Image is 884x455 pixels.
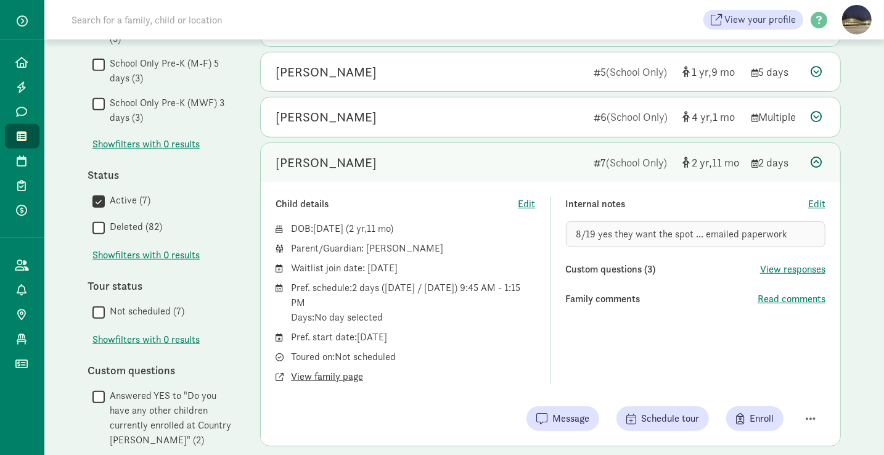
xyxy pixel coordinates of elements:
div: Status [88,166,235,183]
label: Active (7) [105,193,150,208]
div: Waitlist join date: [DATE] [291,261,536,276]
span: 8/19 yes they want the spot ... emailed paperwork [576,227,788,240]
span: Show filters with 0 results [92,332,200,347]
div: Pref. start date: [DATE] [291,330,536,345]
div: Parent/Guardian: [PERSON_NAME] [291,241,536,256]
div: DOB: ( ) [291,221,536,236]
div: [object Object] [682,154,742,171]
div: Sterling Esquivel [276,107,377,127]
span: (School Only) [607,110,668,124]
div: 7 [594,154,673,171]
button: Edit [808,197,825,211]
div: 5 days [751,64,801,80]
span: 9 [711,65,735,79]
span: 11 [712,155,739,170]
div: Child details [276,197,518,211]
button: View responses [760,262,825,277]
span: Message [552,411,589,426]
div: Multiple [751,109,801,125]
button: Showfilters with 0 results [92,248,200,263]
div: 5 [594,64,673,80]
div: 6 [594,109,673,125]
span: Enroll [750,411,774,426]
div: Internal notes [566,197,809,211]
iframe: Chat Widget [822,396,884,455]
div: 2 days [751,154,801,171]
button: Enroll [726,406,784,431]
span: Show filters with 0 results [92,248,200,263]
button: View family page [291,369,363,384]
button: Read comments [758,292,825,306]
span: View your profile [724,12,796,27]
div: [object Object] [682,64,742,80]
span: Schedule tour [641,411,699,426]
label: Deleted (82) [105,219,162,234]
span: 1 [713,110,735,124]
span: [DATE] [313,222,343,235]
a: View your profile [703,10,803,30]
span: (School Only) [606,155,667,170]
div: [object Object] [682,109,742,125]
div: Tour status [88,277,235,294]
label: Answered YES to "Do you have any other children currently enrolled at Country [PERSON_NAME]" (2) [105,388,235,448]
button: Schedule tour [616,406,709,431]
div: Toured on: Not scheduled [291,350,536,364]
span: Show filters with 0 results [92,137,200,152]
span: 2 [349,222,367,235]
div: Custom questions (3) [566,262,761,277]
button: Message [526,406,599,431]
div: Pref. schedule: 2 days ([DATE] / [DATE]) 9:45 AM - 1:15 PM Days: No day selected [291,281,536,325]
button: Showfilters with 0 results [92,332,200,347]
span: 4 [692,110,713,124]
span: (School Only) [606,65,667,79]
label: School Only Pre-K (MWF) 3 days (3) [105,96,235,125]
div: Aaliyah Ermels [276,153,377,173]
div: Arush Singh [276,62,377,82]
div: Family comments [566,292,758,306]
button: Showfilters with 0 results [92,137,200,152]
span: 11 [367,222,390,235]
label: School Only Pre-K (M-F) 5 days (3) [105,56,235,86]
button: Edit [518,197,536,211]
span: 2 [692,155,712,170]
label: Not scheduled (7) [105,304,184,319]
input: Search for a family, child or location [64,7,410,32]
span: 1 [692,65,711,79]
div: Custom questions [88,362,235,379]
